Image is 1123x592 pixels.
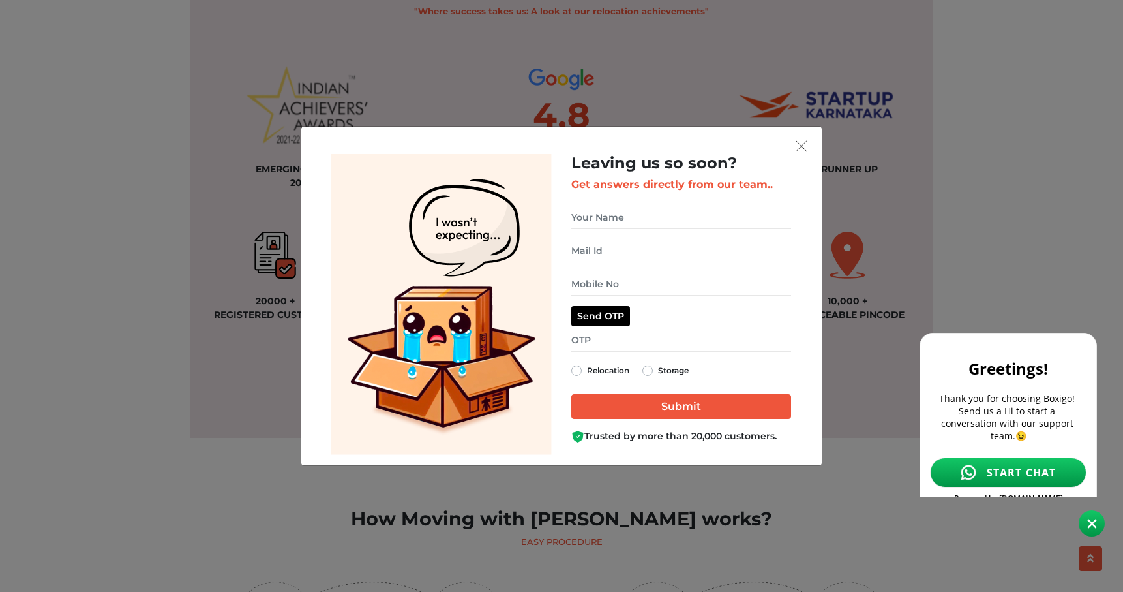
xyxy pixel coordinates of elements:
a: START CHAT [16,130,172,160]
input: Submit [571,394,791,419]
input: Mail Id [571,240,791,262]
label: Relocation [587,363,629,379]
img: Lead Welcome Image [331,154,552,455]
span: START CHAT [72,138,142,152]
button: Send OTP [571,306,630,326]
h3: Get answers directly from our team.. [571,178,791,191]
img: exit [796,140,807,152]
h2: Leaving us so soon? [571,154,791,173]
a: [DOMAIN_NAME] [85,165,149,176]
input: OTP [571,329,791,352]
img: whatsapp-icon.svg [46,137,62,153]
p: Thank you for choosing Boxigo! Send us a Hi to start a conversation with our support team.😉 [16,65,172,114]
input: Your Name [571,206,791,229]
img: close.svg [173,22,183,31]
img: Boxigo Customer Shield [571,430,584,443]
label: Storage [658,363,689,379]
div: Trusted by more than 20,000 customers. [571,429,791,443]
input: Mobile No [571,273,791,296]
span: Powered by [40,165,83,176]
h2: Greetings! [16,30,172,52]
